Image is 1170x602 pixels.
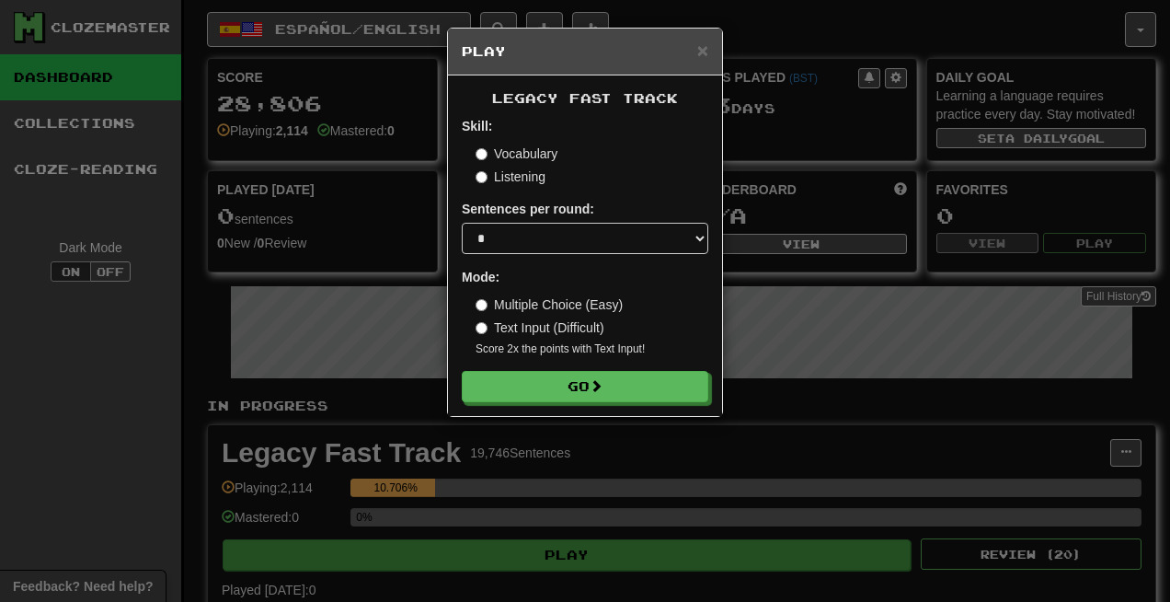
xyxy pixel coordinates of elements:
[462,270,499,284] strong: Mode:
[476,318,604,337] label: Text Input (Difficult)
[476,148,487,160] input: Vocabulary
[462,119,492,133] strong: Skill:
[492,90,678,106] span: Legacy Fast Track
[476,295,623,314] label: Multiple Choice (Easy)
[476,342,708,357] small: Score 2x the points with Text Input !
[476,171,487,183] input: Listening
[697,40,708,61] span: ×
[476,299,487,311] input: Multiple Choice (Easy)
[697,41,708,60] button: Close
[462,371,708,402] button: Go
[476,145,557,163] label: Vocabulary
[476,322,487,334] input: Text Input (Difficult)
[462,42,708,61] h5: Play
[462,200,594,218] label: Sentences per round:
[476,168,545,186] label: Listening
